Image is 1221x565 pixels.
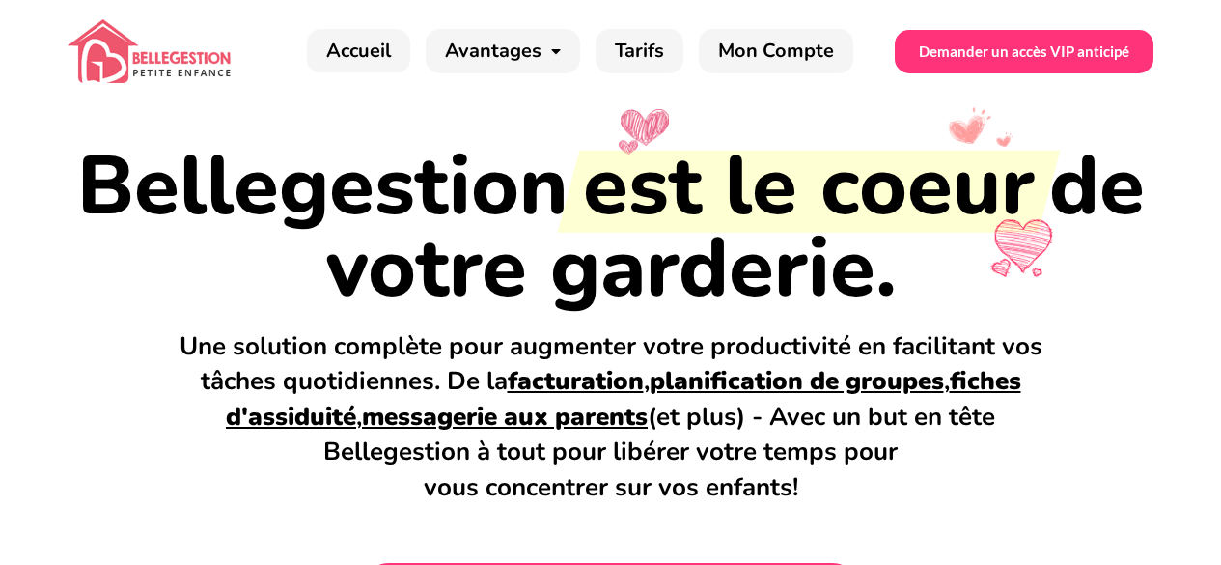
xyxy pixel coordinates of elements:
span: messagerie aux parents [362,400,648,434]
img: bellegestion_heart2 [983,219,1060,277]
a: Mon Compte [699,29,853,73]
img: bellegestion_heart1 [621,109,669,146]
span: fiches d'assiduité [226,364,1021,433]
span: Demander un accès VIP anticipé [919,44,1129,59]
a: Avantages [426,29,580,73]
span: facturation [508,364,644,398]
h3: Une solution complète pour augmenter votre productivité en facilitant vos tâches quotidiennes. De... [177,329,1045,505]
span: planification de groupes [650,364,944,398]
a: Tarifs [596,29,683,73]
a: Demander un accès VIP anticipé [895,30,1153,73]
img: bellegestion_heart1 [619,140,638,155]
a: Accueil [307,29,410,73]
img: bellegestion_heart3 [946,107,994,144]
h1: Bellegestion de votre garderie. [42,146,1180,310]
img: bellegestion_heart3 [995,132,1014,147]
span: est le coeur [569,146,1049,228]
